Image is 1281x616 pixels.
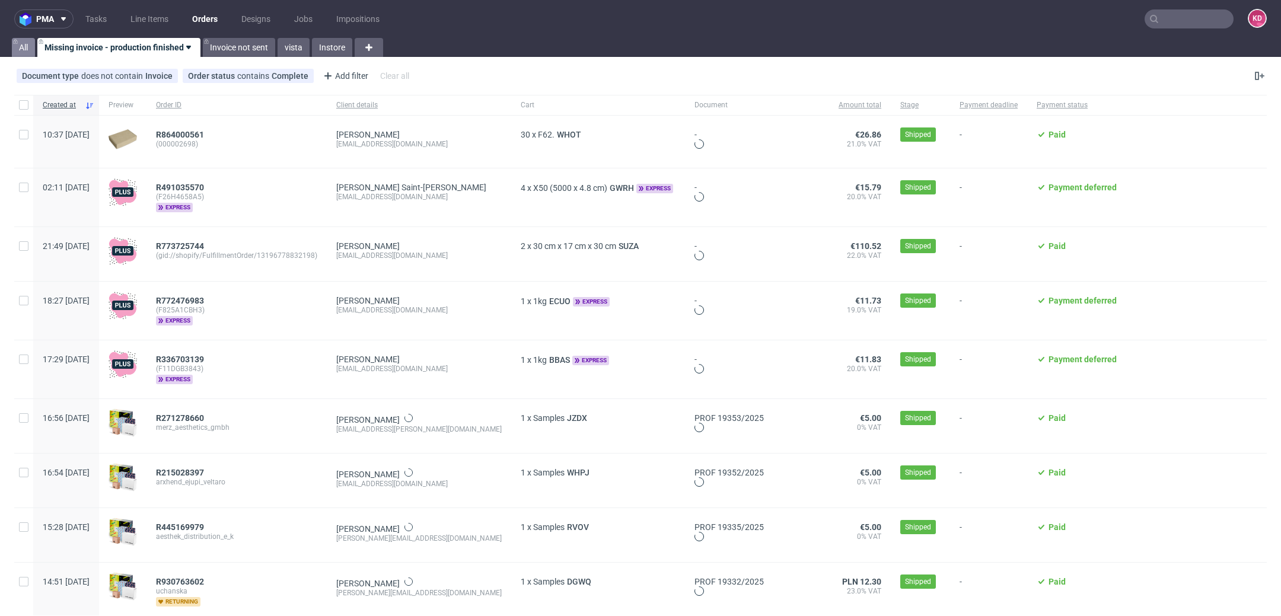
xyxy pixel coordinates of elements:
span: 10:37 [DATE] [43,130,90,139]
span: Cart [521,100,675,110]
span: Client details [336,100,502,110]
button: pma [14,9,74,28]
div: Invoice [145,71,173,81]
a: Missing invoice - production finished [37,38,200,57]
img: plus-icon.676465ae8f3a83198b3f.png [109,237,137,265]
img: plain-eco.9b3ba858dad33fd82c36.png [109,129,137,149]
div: [EMAIL_ADDRESS][DOMAIN_NAME] [336,364,502,374]
span: 20.0% VAT [783,192,881,202]
span: merz_aesthetics_gmbh [156,423,317,432]
span: Document [694,100,764,110]
span: 1 [521,468,525,477]
span: Paid [1049,468,1066,477]
span: Shipped [905,295,931,306]
a: Invoice not sent [203,38,275,57]
a: ECUO [547,296,573,306]
div: x [521,296,675,307]
span: €26.86 [855,130,881,139]
span: (F26H4658A5) [156,192,317,202]
span: uchanska [156,586,317,596]
span: express [572,356,609,365]
a: Instore [312,38,352,57]
span: express [156,375,193,384]
a: [PERSON_NAME] [336,241,400,251]
div: [PERSON_NAME][EMAIL_ADDRESS][DOMAIN_NAME] [336,588,502,598]
span: 1kg [533,296,547,306]
a: [PERSON_NAME] [336,130,400,139]
a: R445169979 [156,522,206,532]
span: 1kg [533,355,547,365]
span: Payment deferred [1049,355,1117,364]
div: x [521,522,675,532]
a: SUZA [616,241,641,251]
span: pma [36,15,54,23]
span: Stage [900,100,941,110]
div: x [521,183,675,193]
span: 1 [521,296,525,306]
img: sample-icon.16e107be6ad460a3e330.png [109,572,137,601]
a: GWRH [607,183,636,193]
span: Order ID [156,100,317,110]
span: €11.73 [855,296,881,305]
div: Add filter [318,66,371,85]
span: 30 cm x 17 cm x 30 cm [533,241,616,251]
div: x [521,355,675,365]
div: [EMAIL_ADDRESS][DOMAIN_NAME] [336,251,502,260]
span: (F11DGB3843) [156,364,317,374]
span: Shipped [905,241,931,251]
span: arxhend_ejupi_veltaro [156,477,317,487]
span: 16:56 [DATE] [43,413,90,423]
span: R772476983 [156,296,204,305]
span: - [960,130,1018,154]
span: Samples [533,522,565,532]
a: R215028397 [156,468,206,477]
a: [PERSON_NAME] [336,524,400,534]
div: - [694,355,764,375]
a: Jobs [287,9,320,28]
img: sample-icon.16e107be6ad460a3e330.png [109,408,137,437]
a: Line Items [123,9,176,28]
span: €11.83 [855,355,881,364]
span: 1 [521,355,525,365]
a: [PERSON_NAME] [336,579,400,588]
a: [PERSON_NAME] Saint-[PERSON_NAME] [336,183,486,192]
span: BBAS [547,355,572,365]
div: Complete [272,71,308,81]
a: R773725744 [156,241,206,251]
span: X50 (5000 x 4.8 cm) [533,183,607,193]
div: [EMAIL_ADDRESS][DOMAIN_NAME] [336,479,502,489]
a: Tasks [78,9,114,28]
span: Samples [533,413,565,423]
span: R271278660 [156,413,204,423]
span: R336703139 [156,355,204,364]
span: 21:49 [DATE] [43,241,90,251]
img: sample-icon.16e107be6ad460a3e330.png [109,518,137,546]
a: PROF 19332/2025 [694,577,764,586]
div: Clear all [378,68,412,84]
span: (gid://shopify/FulfillmentOrder/13196778832198) [156,251,317,260]
span: R930763602 [156,577,204,586]
span: express [156,316,193,325]
span: Shipped [905,354,931,365]
span: 15:28 [DATE] [43,522,90,532]
a: R772476983 [156,296,206,305]
a: [PERSON_NAME] [336,296,400,305]
div: [EMAIL_ADDRESS][DOMAIN_NAME] [336,139,502,149]
span: €5.00 [860,468,881,477]
span: - [960,522,1018,548]
a: R864000561 [156,130,206,139]
div: - [694,296,764,317]
span: 1 [521,577,525,586]
span: Samples [533,577,565,586]
span: Payment deadline [960,100,1018,110]
span: (000002698) [156,139,317,149]
span: 02:11 [DATE] [43,183,90,192]
span: Amount total [783,100,881,110]
span: - [960,296,1018,325]
span: Document type [22,71,81,81]
figcaption: KD [1249,10,1266,27]
div: [EMAIL_ADDRESS][DOMAIN_NAME] [336,305,502,315]
div: [EMAIL_ADDRESS][DOMAIN_NAME] [336,192,502,202]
